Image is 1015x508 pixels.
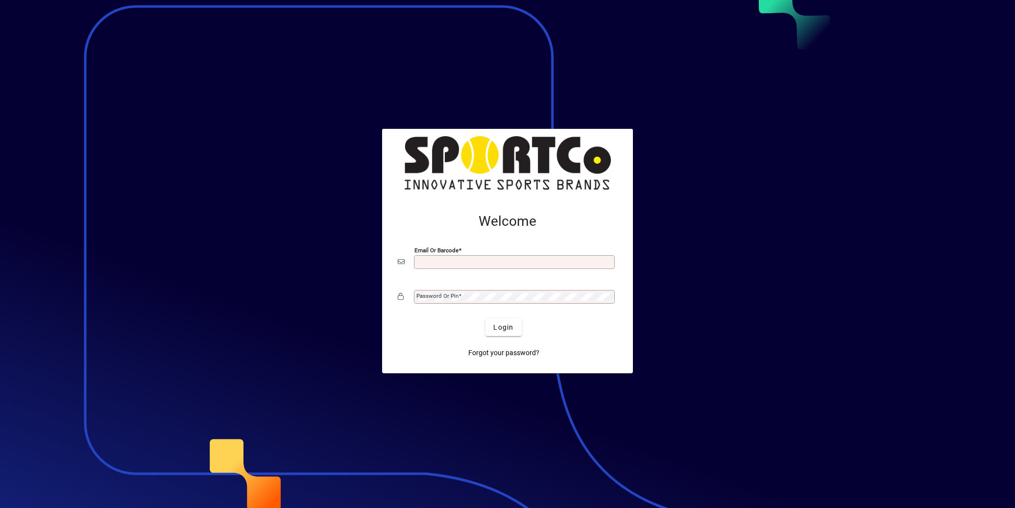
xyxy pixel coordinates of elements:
mat-label: Email or Barcode [414,247,459,254]
mat-label: Password or Pin [416,292,459,299]
span: Login [493,322,513,333]
span: Forgot your password? [468,348,539,358]
a: Forgot your password? [464,344,543,362]
button: Login [485,318,521,336]
h2: Welcome [398,213,617,230]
